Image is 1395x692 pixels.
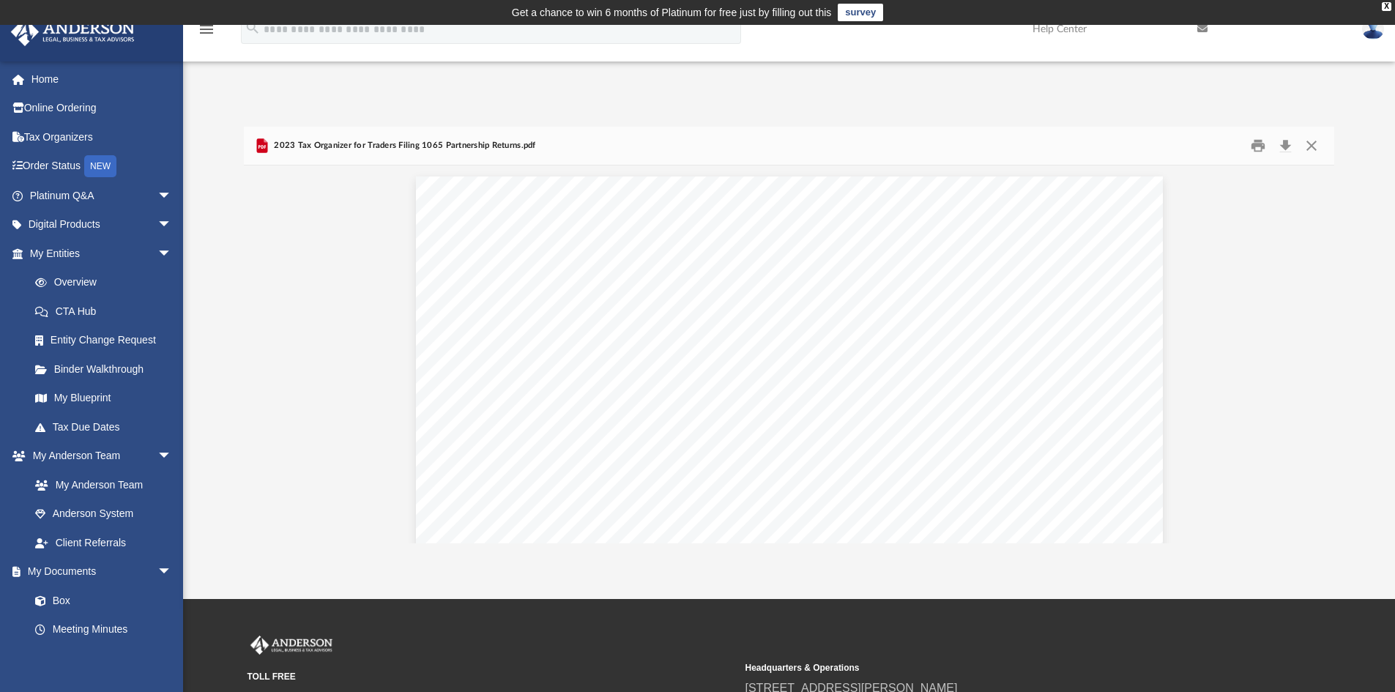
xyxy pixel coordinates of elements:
span: • Enter all 2023 information. If any information does not apply to you or is incorrect, [460,475,909,488]
img: Anderson Advisors Platinum Portal [248,636,335,655]
img: User Pic [1362,18,1384,40]
i: search [245,20,261,36]
a: Anderson System [21,499,187,529]
a: Box [21,586,179,615]
span: arrow_drop_down [157,239,187,269]
i: menu [198,21,215,38]
a: Home [10,64,194,94]
span: Dear Valued Client, [460,316,565,329]
div: close [1382,2,1391,11]
a: My Anderson Team [21,470,179,499]
a: My Anderson Teamarrow_drop_down [10,442,187,471]
img: Anderson Advisors Platinum Portal [7,18,139,46]
button: Download [1272,135,1298,157]
span: Gather your supporting documents and make copies [460,529,777,543]
small: TOLL FREE [248,670,735,683]
a: My Documentsarrow_drop_down [10,557,187,587]
a: Tax Organizers [10,122,194,152]
span: arrow_drop_down [157,181,187,211]
span: arrow_drop_down [157,557,187,587]
span: official documentation. [460,380,582,392]
span: Complete the Tax Organizer [460,456,630,469]
a: Digital Productsarrow_drop_down [10,210,194,239]
span: arrow_drop_down [157,210,187,240]
a: Tax Due Dates [21,412,194,442]
a: menu [198,28,215,38]
a: Overview [21,268,194,297]
a: My Entitiesarrow_drop_down [10,239,194,268]
small: Headquarters & Operations [745,661,1233,674]
a: Binder Walkthrough [21,354,194,384]
a: Meeting Minutes [21,615,187,644]
a: Entity Change Request [21,326,194,355]
a: Client Referrals [21,528,187,557]
span: please draw a line through it or make necessary changes. [469,494,771,506]
button: Close [1298,135,1325,157]
a: My Blueprint [21,384,187,413]
div: NEW [84,155,116,177]
div: Preview [244,127,1335,543]
a: Order StatusNEW [10,152,194,182]
div: Document Viewer [244,165,1335,543]
div: File preview [244,165,1335,543]
span: Note: To ensure your privacy, please do not submit your Tax Organizer or supporting documents via... [458,410,1001,423]
span: arrow_drop_down [157,442,187,472]
a: survey [838,4,883,21]
span: This Tax Organizer is designed to help you gather the tax information needed for [PERSON_NAME] to... [460,343,1131,356]
span: for 2023. Please fill the tax organizer to the best of your ability. Enter all 2023 information f... [460,362,1082,374]
span: 2023 Tax Organizer for Traders Filing 1065 Partnership Returns.pdf [271,139,536,152]
div: Get a chance to win 6 months of Platinum for free just by filling out this [512,4,832,21]
a: Online Ordering [10,94,194,123]
a: CTA Hub [21,297,194,326]
a: Platinum Q&Aarrow_drop_down [10,181,194,210]
button: Print [1243,135,1273,157]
